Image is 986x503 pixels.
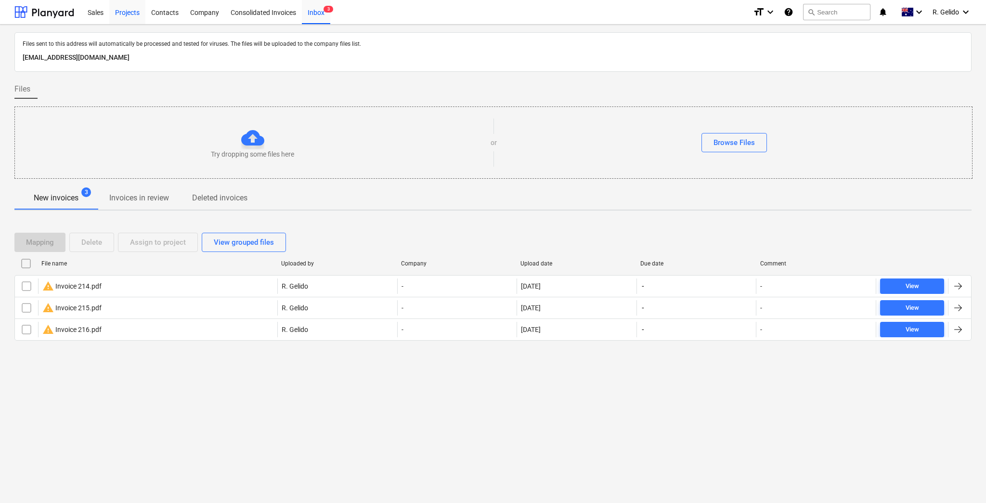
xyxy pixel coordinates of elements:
[324,6,333,13] span: 3
[42,302,54,314] span: warning
[807,8,815,16] span: search
[521,326,541,333] div: [DATE]
[14,83,30,95] span: Files
[880,322,944,337] button: View
[397,278,517,294] div: -
[42,324,54,335] span: warning
[521,282,541,290] div: [DATE]
[42,280,102,292] div: Invoice 214.pdf
[397,300,517,316] div: -
[641,281,645,291] span: -
[938,457,986,503] iframe: Chat Widget
[640,260,752,267] div: Due date
[401,260,513,267] div: Company
[803,4,870,20] button: Search
[281,260,393,267] div: Uploaded by
[192,192,247,204] p: Deleted invoices
[42,302,102,314] div: Invoice 215.pdf
[784,6,793,18] i: Knowledge base
[906,324,919,335] div: View
[521,304,541,312] div: [DATE]
[282,303,308,313] p: R. Gelido
[81,187,91,197] span: 3
[211,149,294,159] p: Try dropping some files here
[760,282,762,290] div: -
[214,236,274,249] div: View grouped files
[878,6,888,18] i: notifications
[282,281,308,291] p: R. Gelido
[906,303,919,314] div: View
[202,233,286,252] button: View grouped files
[880,278,944,294] button: View
[880,300,944,316] button: View
[641,325,645,334] span: -
[520,260,633,267] div: Upload date
[765,6,776,18] i: keyboard_arrow_down
[760,304,762,312] div: -
[753,6,765,18] i: format_size
[933,8,959,16] span: R. Gelido
[109,192,169,204] p: Invoices in review
[42,324,102,335] div: Invoice 216.pdf
[282,325,308,334] p: R. Gelido
[641,303,645,313] span: -
[714,136,755,149] div: Browse Files
[760,326,762,333] div: -
[701,133,767,152] button: Browse Files
[906,281,919,292] div: View
[41,260,273,267] div: File name
[491,138,497,147] p: or
[34,192,78,204] p: New invoices
[960,6,972,18] i: keyboard_arrow_down
[760,260,872,267] div: Comment
[913,6,925,18] i: keyboard_arrow_down
[23,52,963,64] p: [EMAIL_ADDRESS][DOMAIN_NAME]
[14,106,973,179] div: Try dropping some files hereorBrowse Files
[397,322,517,337] div: -
[42,280,54,292] span: warning
[23,40,963,48] p: Files sent to this address will automatically be processed and tested for viruses. The files will...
